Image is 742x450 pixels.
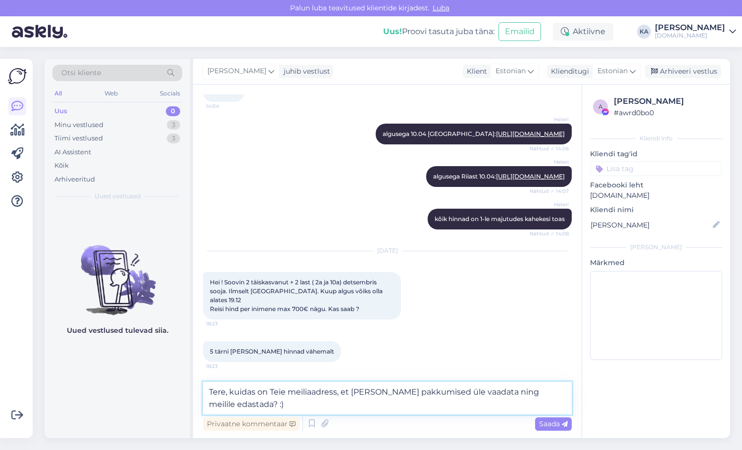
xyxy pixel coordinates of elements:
[383,130,565,137] span: algusega 10.04 [GEOGRAPHIC_DATA]:
[598,103,603,110] span: a
[206,362,243,370] span: 18:23
[637,25,651,39] div: KA
[54,120,103,130] div: Minu vestlused
[530,187,569,195] span: Nähtud ✓ 14:07
[590,180,722,190] p: Facebooki leht
[655,24,725,32] div: [PERSON_NAME]
[433,173,565,180] span: algusega Riiast 10.04:
[61,68,101,78] span: Otsi kliente
[532,116,569,123] span: Heleri
[498,22,541,41] button: Emailid
[45,227,190,316] img: No chats
[496,173,565,180] a: [URL][DOMAIN_NAME]
[590,243,722,252] div: [PERSON_NAME]
[655,32,725,40] div: [DOMAIN_NAME]
[210,348,334,355] span: 5 tärni [PERSON_NAME] hinnad vähemalt
[539,419,568,428] span: Saada
[597,66,628,77] span: Estonian
[496,130,565,137] a: [URL][DOMAIN_NAME]
[383,26,495,38] div: Proovi tasuta juba täna:
[54,106,67,116] div: Uus
[280,66,330,77] div: juhib vestlust
[645,65,721,78] div: Arhiveeri vestlus
[8,67,27,86] img: Askly Logo
[463,66,487,77] div: Klient
[590,205,722,215] p: Kliendi nimi
[52,87,64,100] div: All
[530,145,569,152] span: Nähtud ✓ 14:06
[102,87,120,100] div: Web
[553,23,613,41] div: Aktiivne
[207,66,266,77] span: [PERSON_NAME]
[547,66,589,77] div: Klienditugi
[590,190,722,201] p: [DOMAIN_NAME]
[430,3,452,12] span: Luba
[435,215,565,223] span: kõik hinnad on 1-le majutudes kahekesi toas
[210,278,384,313] span: Hei ! Soovin 2 täiskasvanut + 2 last ( 2a ja 10a) detsembris sooja. Ilmselt [GEOGRAPHIC_DATA]. Ku...
[203,382,572,414] textarea: Tere, kuidas on Teie meiliaadress, et [PERSON_NAME] pakkumised üle vaadata ning meilile edastada? :)
[590,258,722,268] p: Märkmed
[590,134,722,143] div: Kliendi info
[54,147,91,157] div: AI Assistent
[532,158,569,166] span: Heleri
[206,320,243,327] span: 18:23
[614,95,719,107] div: [PERSON_NAME]
[54,134,103,143] div: Tiimi vestlused
[495,66,526,77] span: Estonian
[167,134,180,143] div: 3
[54,175,95,184] div: Arhiveeritud
[203,246,572,255] div: [DATE]
[655,24,736,40] a: [PERSON_NAME][DOMAIN_NAME]
[167,120,180,130] div: 3
[166,106,180,116] div: 0
[532,201,569,208] span: Heleri
[590,149,722,159] p: Kliendi tag'id
[590,161,722,176] input: Lisa tag
[591,220,711,230] input: Lisa nimi
[530,230,569,237] span: Nähtud ✓ 14:08
[383,27,402,36] b: Uus!
[158,87,182,100] div: Socials
[203,417,299,431] div: Privaatne kommentaar
[67,325,168,336] p: Uued vestlused tulevad siia.
[206,102,243,110] span: 14:04
[614,107,719,118] div: # awrd0bo0
[54,161,69,171] div: Kõik
[95,192,141,201] span: Uued vestlused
